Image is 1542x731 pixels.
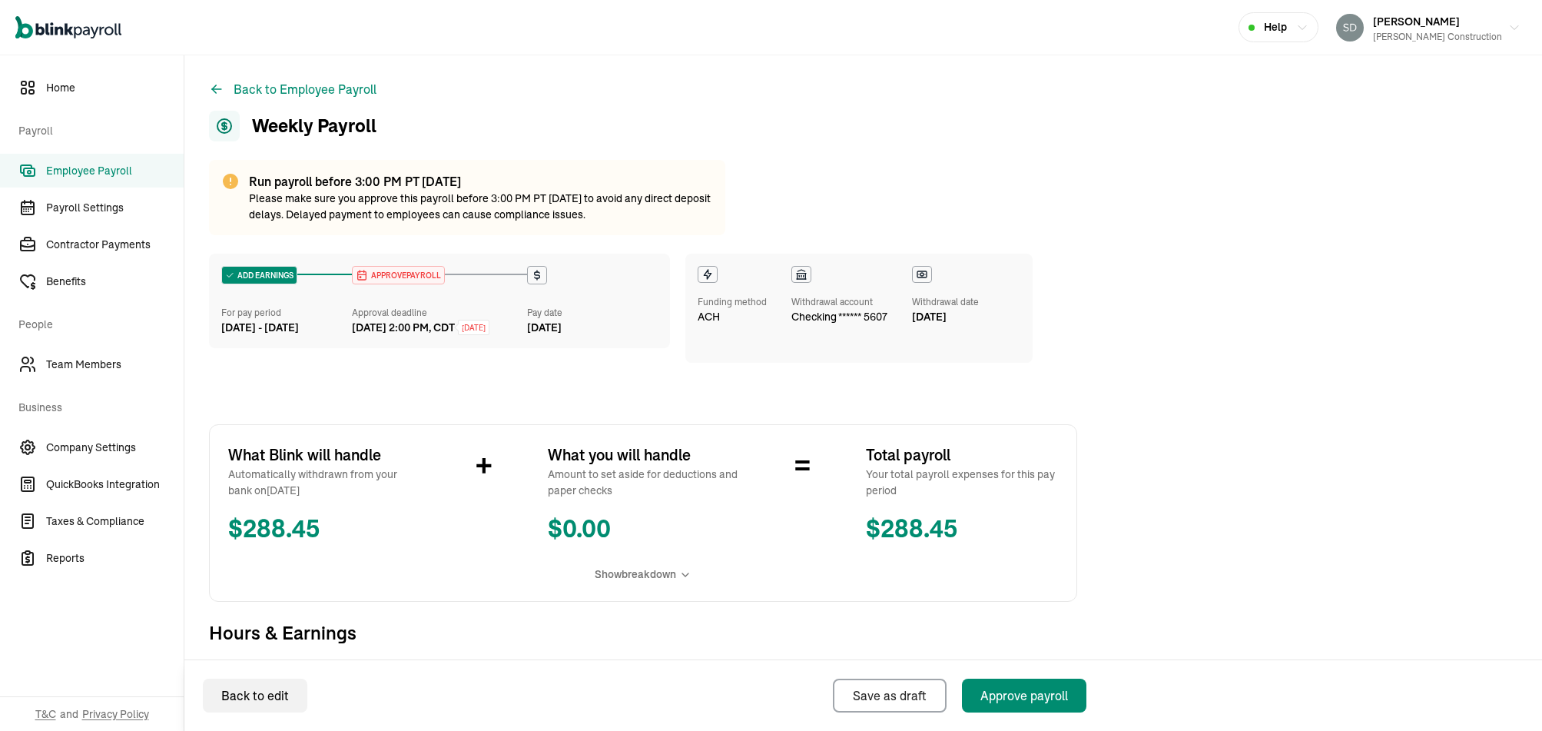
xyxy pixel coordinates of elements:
button: Approve payroll [962,679,1086,713]
button: Save as draft [833,679,947,713]
span: Privacy Policy [82,706,149,722]
button: Back to Employee Payroll [209,80,376,98]
span: People [18,301,174,344]
span: What Blink will handle [228,444,420,467]
div: Save as draft [853,686,927,705]
span: Total payroll [866,444,1058,467]
span: Help [1264,19,1287,35]
span: Amount to set aside for deductions and paper checks [548,467,740,499]
button: Help [1239,12,1318,42]
span: Automatically withdrawn from your bank on [DATE] [228,467,420,499]
div: Approval deadline [352,306,520,320]
div: [DATE] - [DATE] [221,320,352,336]
div: [DATE] 2:00 PM, CDT [352,320,455,336]
button: Back to edit [203,679,307,713]
div: Funding method [698,295,767,309]
span: [DATE] [462,322,486,334]
iframe: Chat Widget [1465,657,1542,731]
span: Team Members [46,357,184,373]
button: [PERSON_NAME][PERSON_NAME] Construction [1330,8,1527,47]
div: Approve payroll [980,686,1068,705]
div: Withdrawal date [912,295,979,309]
span: Home [46,80,184,96]
span: [PERSON_NAME] [1373,15,1460,28]
span: = [794,444,811,490]
div: [PERSON_NAME] Construction [1373,30,1502,44]
span: Company Settings [46,440,184,456]
div: [DATE] [912,309,979,325]
span: T&C [35,706,56,722]
div: Pay date [527,306,658,320]
span: QuickBooks Integration [46,477,184,493]
span: Your total payroll expenses for this pay period [866,467,1058,499]
span: What you will handle [548,444,740,467]
span: Employee Payroll [46,163,184,179]
span: Payroll [18,108,174,151]
span: Reports [46,550,184,567]
span: Run payroll before 3:00 PM PT [DATE] [249,174,461,189]
span: Hours & Earnings [209,620,1077,645]
span: Payroll Settings [46,200,184,216]
span: $ 288.45 [866,511,1058,548]
p: Please make sure you approve this payroll before 3:00 PM PT [DATE] to avoid any direct deposit de... [249,191,713,223]
span: APPROVE PAYROLL [368,270,441,281]
span: Business [18,384,174,427]
nav: Global [15,5,121,50]
span: + [476,444,492,490]
div: Withdrawal account [791,295,887,309]
div: [DATE] [527,320,658,336]
span: ACH [698,309,720,325]
h1: Weekly Payroll [209,111,376,141]
span: Contractor Payments [46,237,184,253]
span: Benefits [46,274,184,290]
div: ADD EARNINGS [222,267,297,284]
div: Back to edit [221,686,289,705]
span: $ 0.00 [548,511,740,548]
span: Taxes & Compliance [46,513,184,530]
span: Show breakdown [595,567,676,583]
div: For pay period [221,306,352,320]
span: $ 288.45 [228,511,420,548]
